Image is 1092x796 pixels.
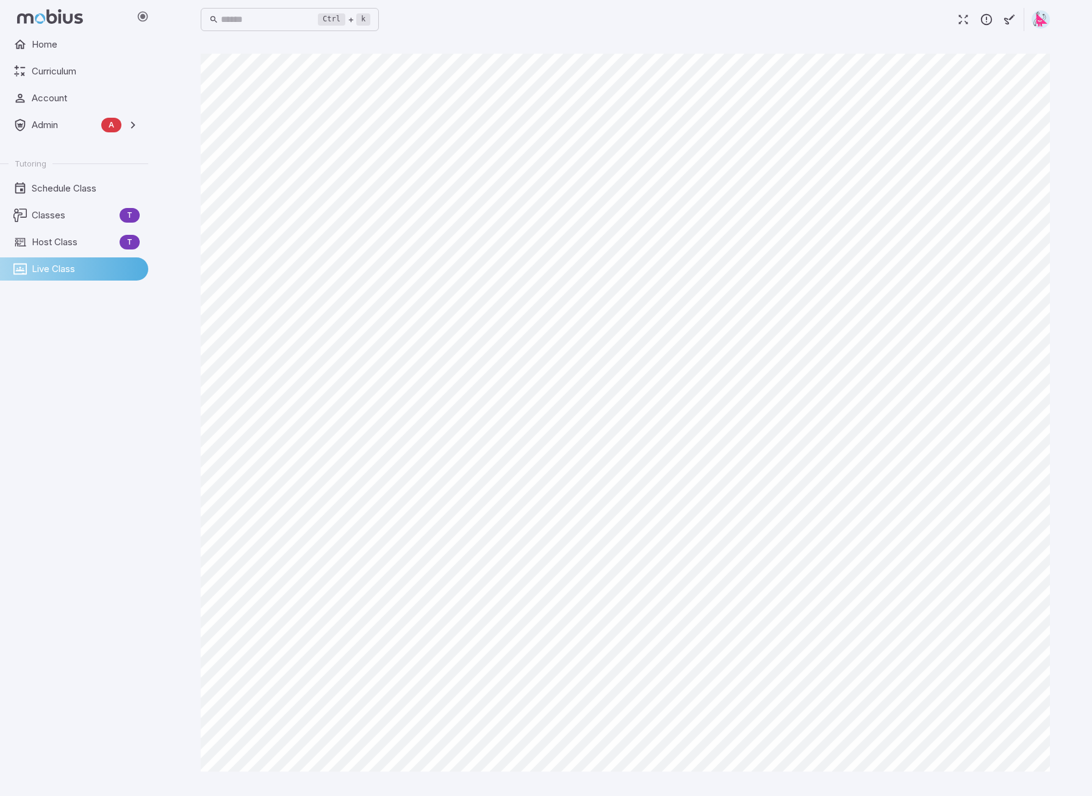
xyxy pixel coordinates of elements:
[32,65,140,78] span: Curriculum
[32,209,115,222] span: Classes
[120,236,140,248] span: T
[32,38,140,51] span: Home
[975,8,998,31] button: Report an Issue
[15,158,46,169] span: Tutoring
[101,119,121,131] span: A
[318,12,370,27] div: +
[32,262,140,276] span: Live Class
[120,209,140,221] span: T
[318,13,345,26] kbd: Ctrl
[32,235,115,249] span: Host Class
[998,8,1021,31] button: Start Drawing on Questions
[32,182,140,195] span: Schedule Class
[32,118,96,132] span: Admin
[1032,10,1050,29] img: right-triangle.svg
[356,13,370,26] kbd: k
[32,91,140,105] span: Account
[952,8,975,31] button: Fullscreen Game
